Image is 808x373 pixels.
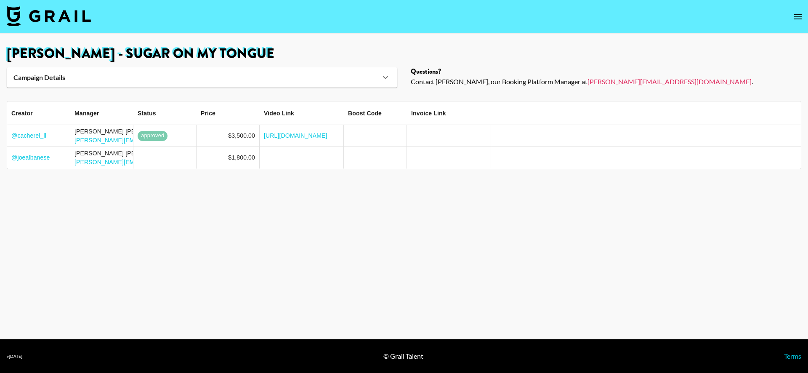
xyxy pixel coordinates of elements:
button: open drawer [789,8,806,25]
a: [URL][DOMAIN_NAME] [264,131,327,140]
strong: Campaign Details [13,73,65,82]
div: Questions? [411,67,801,76]
div: Video Link [264,101,294,125]
a: [PERSON_NAME][EMAIL_ADDRESS][DOMAIN_NAME] [587,77,752,85]
span: approved [138,132,167,140]
a: [PERSON_NAME][EMAIL_ADDRESS][DOMAIN_NAME] [74,159,226,165]
a: [PERSON_NAME][EMAIL_ADDRESS][DOMAIN_NAME] [74,137,226,144]
a: @cacherel_ll [11,131,46,140]
div: Invoice Link [407,101,491,125]
div: Price [201,101,215,125]
div: Campaign Details [7,67,397,88]
div: Boost Code [344,101,407,125]
div: Manager [74,101,99,125]
div: © Grail Talent [383,352,423,360]
div: Manager [70,101,133,125]
div: Contact [PERSON_NAME], our Booking Platform Manager at . [411,77,801,86]
div: Video Link [260,101,344,125]
div: [PERSON_NAME] [PERSON_NAME] [74,127,226,136]
div: Status [138,101,156,125]
div: Status [133,101,197,125]
img: Grail Talent [7,6,91,26]
div: $1,800.00 [228,153,255,162]
div: v [DATE] [7,354,22,359]
div: Price [197,101,260,125]
iframe: Drift Widget Chat Controller [766,331,798,363]
div: $3,500.00 [228,131,255,140]
div: Boost Code [348,101,382,125]
div: Creator [11,101,33,125]
h1: [PERSON_NAME] - Sugar on my tongue [7,47,801,61]
div: Invoice Link [411,101,446,125]
div: Creator [7,101,70,125]
div: [PERSON_NAME] [PERSON_NAME] [74,149,226,157]
a: @joealbanese [11,153,50,162]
